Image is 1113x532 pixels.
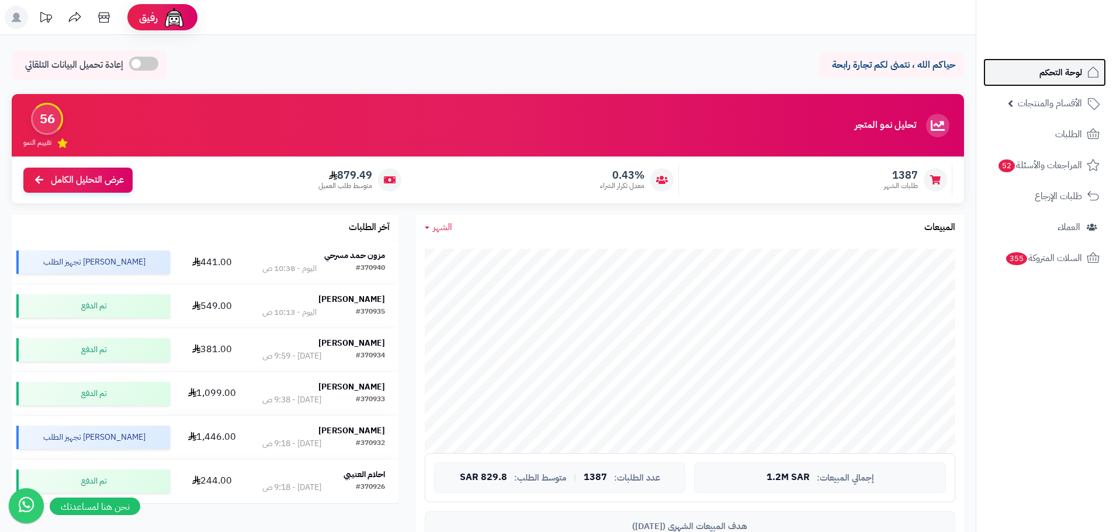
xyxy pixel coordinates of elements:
[884,181,918,191] span: طلبات الشهر
[514,473,567,483] span: متوسط الطلب:
[25,58,123,72] span: إعادة تحميل البيانات التلقائي
[433,220,452,234] span: الشهر
[1006,252,1027,265] span: 355
[997,157,1082,173] span: المراجعات والأسئلة
[262,307,317,318] div: اليوم - 10:13 ص
[1005,250,1082,266] span: السلات المتروكة
[175,284,249,328] td: 549.00
[175,460,249,503] td: 244.00
[998,159,1015,172] span: 52
[767,472,810,483] span: 1.2M SAR
[344,468,385,481] strong: احلام العتيبي
[262,482,321,493] div: [DATE] - 9:18 ص
[614,473,660,483] span: عدد الطلبات:
[356,394,385,406] div: #370933
[139,11,158,25] span: رفيق
[262,350,321,362] div: [DATE] - 9:59 ص
[356,482,385,493] div: #370926
[356,263,385,274] div: #370940
[1055,126,1082,142] span: الطلبات
[31,6,60,32] a: تحديثات المنصة
[318,337,385,349] strong: [PERSON_NAME]
[318,169,372,182] span: 879.49
[16,294,170,318] div: تم الدفع
[349,222,390,233] h3: آخر الطلبات
[356,307,385,318] div: #370935
[817,473,874,483] span: إجمالي المبيعات:
[924,222,955,233] h3: المبيعات
[318,293,385,305] strong: [PERSON_NAME]
[1057,219,1080,235] span: العملاء
[16,382,170,405] div: تم الدفع
[1018,95,1082,112] span: الأقسام والمنتجات
[983,213,1106,241] a: العملاء
[23,138,51,148] span: تقييم النمو
[584,472,607,483] span: 1387
[600,181,644,191] span: معدل تكرار الشراء
[356,438,385,450] div: #370932
[983,182,1106,210] a: طلبات الإرجاع
[884,169,918,182] span: 1387
[16,251,170,274] div: [PERSON_NAME] تجهيز الطلب
[356,350,385,362] div: #370934
[460,472,507,483] span: 829.8 SAR
[983,58,1106,86] a: لوحة التحكم
[16,338,170,361] div: تم الدفع
[324,249,385,262] strong: مزون حمد مسرحي
[855,120,916,131] h3: تحليل نمو المتجر
[175,328,249,371] td: 381.00
[1039,64,1082,81] span: لوحة التحكم
[16,470,170,493] div: تم الدفع
[175,416,249,459] td: 1,446.00
[175,372,249,415] td: 1,099.00
[983,151,1106,179] a: المراجعات والأسئلة52
[1035,188,1082,204] span: طلبات الإرجاع
[262,438,321,450] div: [DATE] - 9:18 ص
[983,244,1106,272] a: السلات المتروكة355
[23,168,133,193] a: عرض التحليل الكامل
[175,241,249,284] td: 441.00
[318,181,372,191] span: متوسط طلب العميل
[983,120,1106,148] a: الطلبات
[600,169,644,182] span: 0.43%
[262,394,321,406] div: [DATE] - 9:38 ص
[318,381,385,393] strong: [PERSON_NAME]
[318,425,385,437] strong: [PERSON_NAME]
[51,173,124,187] span: عرض التحليل الكامل
[827,58,955,72] p: حياكم الله ، نتمنى لكم تجارة رابحة
[162,6,186,29] img: ai-face.png
[262,263,317,274] div: اليوم - 10:38 ص
[574,473,577,482] span: |
[16,426,170,449] div: [PERSON_NAME] تجهيز الطلب
[425,221,452,234] a: الشهر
